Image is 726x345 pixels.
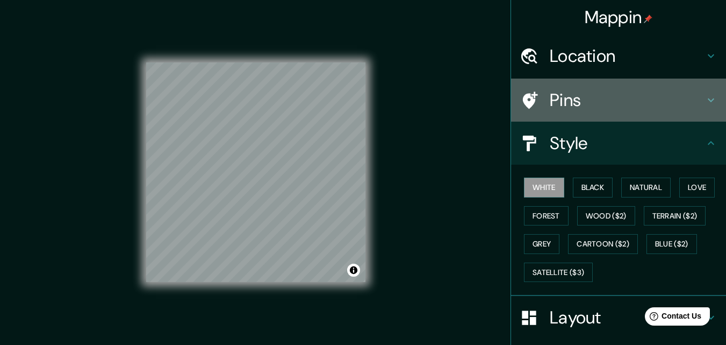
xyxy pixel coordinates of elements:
button: Wood ($2) [577,206,635,226]
h4: Style [550,132,705,154]
h4: Location [550,45,705,67]
div: Layout [511,296,726,339]
h4: Layout [550,307,705,328]
button: Natural [621,178,671,198]
h4: Pins [550,89,705,111]
button: Love [679,178,715,198]
button: Satellite ($3) [524,263,593,283]
button: White [524,178,564,198]
iframe: Help widget launcher [630,303,714,333]
button: Blue ($2) [646,234,697,254]
div: Style [511,122,726,165]
div: Location [511,34,726,78]
button: Forest [524,206,569,226]
button: Toggle attribution [347,264,360,277]
div: Pins [511,79,726,122]
button: Black [573,178,613,198]
canvas: Map [146,62,365,282]
h4: Mappin [585,6,653,28]
button: Cartoon ($2) [568,234,638,254]
button: Grey [524,234,559,254]
button: Terrain ($2) [644,206,706,226]
img: pin-icon.png [644,15,652,23]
